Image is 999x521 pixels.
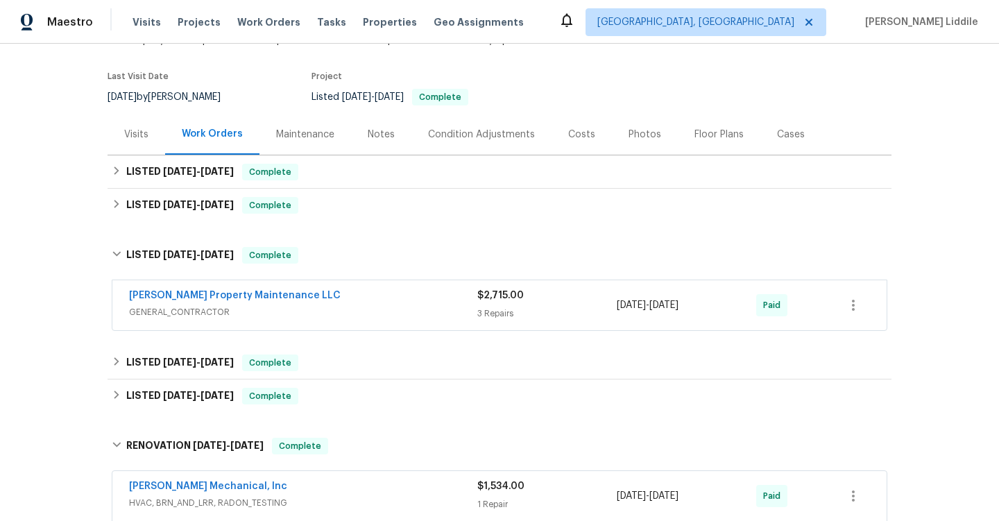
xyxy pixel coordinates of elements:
span: [DATE] [200,357,234,367]
span: - [342,92,404,102]
span: Work Orders [237,15,300,29]
h6: LISTED [126,197,234,214]
span: HVAC, BRN_AND_LRR, RADON_TESTING [129,496,477,510]
div: LISTED [DATE]-[DATE]Complete [108,189,891,222]
span: [DATE] [200,200,234,210]
div: 1 Repair [477,497,617,511]
h6: LISTED [126,388,234,404]
span: [DATE] [163,391,196,400]
div: Cases [777,128,805,142]
span: Complete [244,248,297,262]
span: [DATE] [163,166,196,176]
div: LISTED [DATE]-[DATE]Complete [108,233,891,277]
span: Complete [244,198,297,212]
span: Complete [413,93,467,101]
div: Maintenance [276,128,334,142]
div: by [PERSON_NAME] [108,89,237,105]
span: Listed [311,92,468,102]
span: [DATE] [163,357,196,367]
h6: LISTED [126,164,234,180]
span: - [163,391,234,400]
span: [DATE] [649,491,678,501]
span: - [163,166,234,176]
span: Complete [244,165,297,179]
span: [PERSON_NAME] Liddile [860,15,978,29]
span: [DATE] [108,92,137,102]
span: [DATE] [200,250,234,259]
span: Paid [763,489,786,503]
div: Notes [368,128,395,142]
div: LISTED [DATE]-[DATE]Complete [108,346,891,379]
span: [DATE] [649,300,678,310]
span: Geo Assignments [434,15,524,29]
span: - [163,357,234,367]
span: - [617,298,678,312]
span: Complete [244,389,297,403]
span: Projects [178,15,221,29]
span: Project [311,72,342,80]
h6: RENOVATION [126,438,264,454]
h6: LISTED [126,247,234,264]
span: [GEOGRAPHIC_DATA], [GEOGRAPHIC_DATA] [597,15,794,29]
span: [DATE] [342,92,371,102]
span: [DATE] [163,200,196,210]
span: Properties [363,15,417,29]
span: Last Visit Date [108,72,169,80]
div: Costs [568,128,595,142]
div: Floor Plans [694,128,744,142]
a: [PERSON_NAME] Property Maintenance LLC [129,291,341,300]
span: [DATE] [617,491,646,501]
span: Maestro [47,15,93,29]
span: Visits [133,15,161,29]
div: 3 Repairs [477,307,617,321]
span: [DATE] [375,92,404,102]
div: Photos [629,128,661,142]
span: Complete [244,356,297,370]
span: $2,715.00 [477,291,524,300]
span: [DATE] [200,391,234,400]
span: $1,534.00 [477,481,524,491]
a: [PERSON_NAME] Mechanical, Inc [129,481,287,491]
span: - [193,441,264,450]
span: [DATE] [163,250,196,259]
div: Work Orders [182,127,243,141]
span: [DATE] [200,166,234,176]
span: - [163,200,234,210]
div: LISTED [DATE]-[DATE]Complete [108,155,891,189]
h6: LISTED [126,355,234,371]
div: LISTED [DATE]-[DATE]Complete [108,379,891,413]
span: Complete [273,439,327,453]
span: - [163,250,234,259]
span: Paid [763,298,786,312]
span: [DATE] [230,441,264,450]
span: - [617,489,678,503]
span: [DATE] [617,300,646,310]
div: Visits [124,128,148,142]
span: Tasks [317,17,346,27]
span: [DATE] [193,441,226,450]
div: RENOVATION [DATE]-[DATE]Complete [108,424,891,468]
span: GENERAL_CONTRACTOR [129,305,477,319]
div: Condition Adjustments [428,128,535,142]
